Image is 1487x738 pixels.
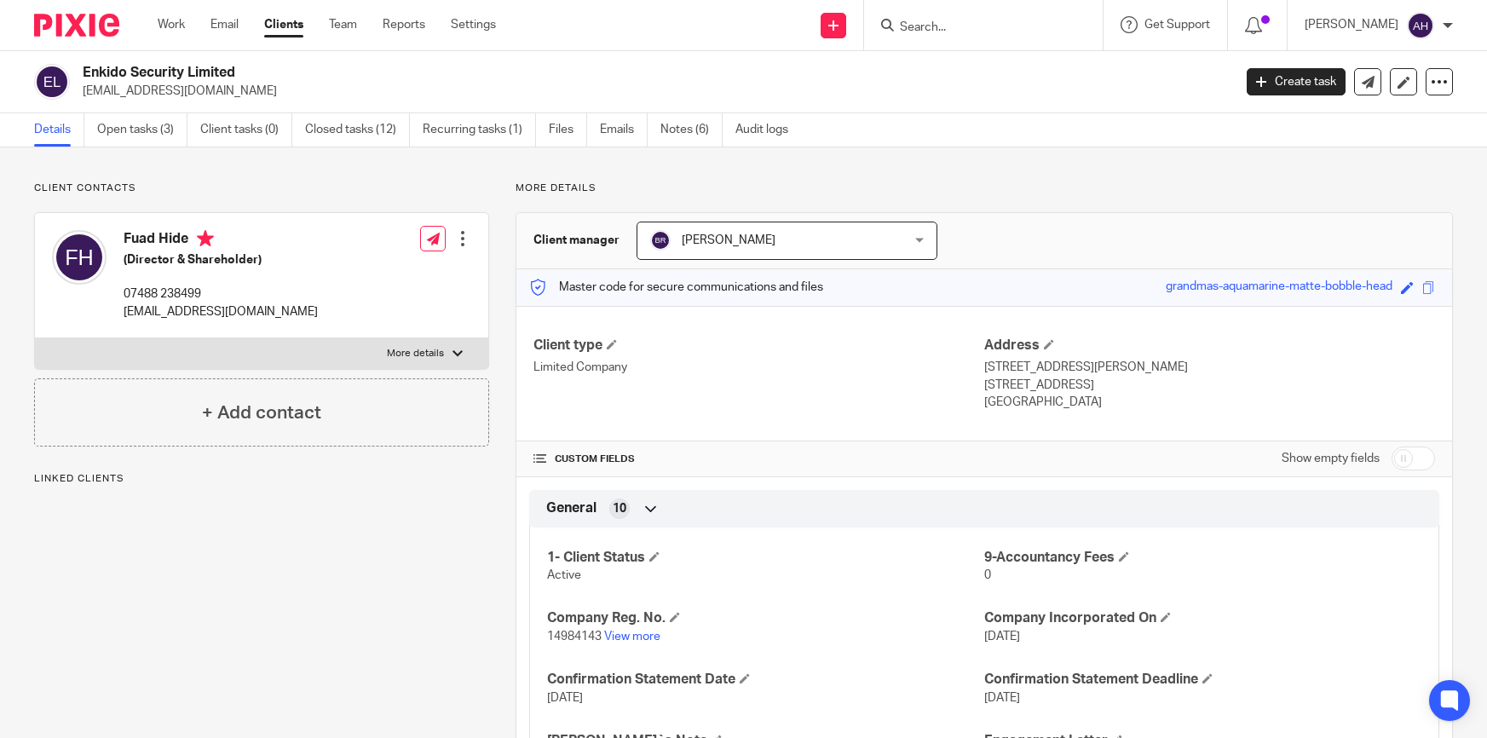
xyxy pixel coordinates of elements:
[97,113,187,147] a: Open tasks (3)
[1144,19,1210,31] span: Get Support
[83,64,994,82] h2: Enkido Security Limited
[547,569,581,581] span: Active
[682,234,775,246] span: [PERSON_NAME]
[158,16,185,33] a: Work
[1166,278,1392,297] div: grandmas-aquamarine-matte-bobble-head
[305,113,410,147] a: Closed tasks (12)
[984,692,1020,704] span: [DATE]
[604,631,660,643] a: View more
[451,16,496,33] a: Settings
[423,113,536,147] a: Recurring tasks (1)
[984,549,1421,567] h4: 9-Accountancy Fees
[613,500,626,517] span: 10
[984,631,1020,643] span: [DATE]
[387,347,444,360] p: More details
[1305,16,1398,33] p: [PERSON_NAME]
[547,631,602,643] span: 14984143
[34,182,489,195] p: Client contacts
[898,20,1052,36] input: Search
[984,569,991,581] span: 0
[124,303,318,320] p: [EMAIL_ADDRESS][DOMAIN_NAME]
[52,230,107,285] img: svg%3E
[547,609,984,627] h4: Company Reg. No.
[124,251,318,268] h5: (Director & Shareholder)
[984,609,1421,627] h4: Company Incorporated On
[83,83,1221,100] p: [EMAIL_ADDRESS][DOMAIN_NAME]
[533,453,984,466] h4: CUSTOM FIELDS
[1247,68,1346,95] a: Create task
[1407,12,1434,39] img: svg%3E
[600,113,648,147] a: Emails
[984,377,1435,394] p: [STREET_ADDRESS]
[533,232,620,249] h3: Client manager
[34,113,84,147] a: Details
[650,230,671,251] img: svg%3E
[547,692,583,704] span: [DATE]
[383,16,425,33] a: Reports
[547,671,984,689] h4: Confirmation Statement Date
[197,230,214,247] i: Primary
[984,671,1421,689] h4: Confirmation Statement Deadline
[34,64,70,100] img: svg%3E
[200,113,292,147] a: Client tasks (0)
[124,285,318,303] p: 07488 238499
[202,400,321,426] h4: + Add contact
[533,359,984,376] p: Limited Company
[1282,450,1380,467] label: Show empty fields
[546,499,597,517] span: General
[210,16,239,33] a: Email
[547,549,984,567] h4: 1- Client Status
[984,337,1435,355] h4: Address
[984,359,1435,376] p: [STREET_ADDRESS][PERSON_NAME]
[533,337,984,355] h4: Client type
[124,230,318,251] h4: Fuad Hide
[329,16,357,33] a: Team
[735,113,801,147] a: Audit logs
[549,113,587,147] a: Files
[516,182,1453,195] p: More details
[34,14,119,37] img: Pixie
[984,394,1435,411] p: [GEOGRAPHIC_DATA]
[660,113,723,147] a: Notes (6)
[34,472,489,486] p: Linked clients
[529,279,823,296] p: Master code for secure communications and files
[264,16,303,33] a: Clients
